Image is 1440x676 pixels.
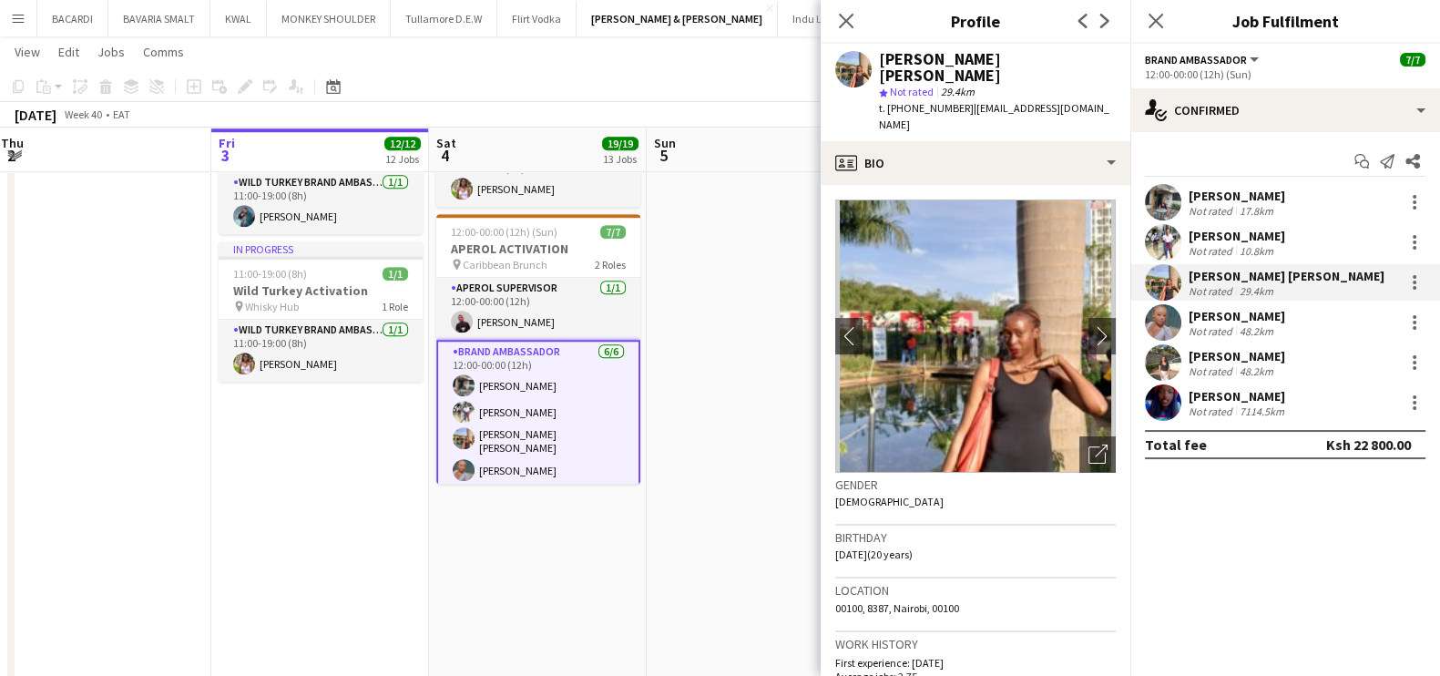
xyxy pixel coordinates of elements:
span: [DATE] (20 years) [835,548,913,561]
a: Edit [51,40,87,64]
span: [DEMOGRAPHIC_DATA] [835,495,944,508]
h3: Work history [835,636,1116,652]
h3: APEROL ACTIVATION [436,241,640,257]
span: 12/12 [384,137,421,150]
span: 19/19 [602,137,638,150]
span: View [15,44,40,60]
app-card-role: Wild Turkey Brand Ambassador1/111:00-19:00 (8h)[PERSON_NAME] [219,320,423,382]
div: EAT [113,108,130,121]
h3: Gender [835,476,1116,493]
app-job-card: 12:00-00:00 (12h) (Sun)7/7APEROL ACTIVATION Caribbean Brunch2 RolesAPEROL SUPERVISOR1/112:00-00:0... [436,214,640,484]
span: 1 Role [382,300,408,313]
span: 12:00-00:00 (12h) (Sun) [451,225,557,239]
div: 17.8km [1236,204,1277,218]
button: Brand Ambassador [1145,53,1261,67]
div: Total fee [1145,435,1207,454]
span: 11:00-19:00 (8h) [233,267,307,281]
div: Not rated [1189,364,1236,378]
button: Tullamore D.E.W [391,1,497,36]
span: Caribbean Brunch [463,258,547,271]
span: Sat [436,135,456,151]
span: Sun [654,135,676,151]
span: 29.4km [937,85,978,98]
button: Indu Logistics [778,1,872,36]
span: 00100, 8387, Nairobi, 00100 [835,601,959,615]
span: 4 [434,145,456,166]
div: Confirmed [1130,88,1440,132]
button: MONKEY SHOULDER [267,1,391,36]
div: 12 Jobs [385,152,420,166]
div: In progress [219,241,423,256]
div: Not rated [1189,405,1236,418]
app-card-role: Wild Turkey Brand Ambassador1/111:00-19:00 (8h)[PERSON_NAME] [219,172,423,234]
a: Comms [136,40,191,64]
button: BAVARIA SMALT [108,1,210,36]
span: Jobs [97,44,125,60]
div: 13 Jobs [603,152,638,166]
span: 2 Roles [595,258,626,271]
div: [PERSON_NAME] [1189,188,1285,204]
a: View [7,40,47,64]
span: Week 40 [60,108,106,121]
button: BACARDI [37,1,108,36]
div: 7114.5km [1236,405,1288,418]
span: Brand Ambassador [1145,53,1247,67]
div: [DATE] [15,106,56,124]
app-job-card: In progress11:00-19:00 (8h)1/1Wild Turkey Activation Whisky Hub1 RoleWild Turkey Brand Ambassador... [219,241,423,382]
a: Jobs [90,40,132,64]
span: Comms [143,44,184,60]
div: [PERSON_NAME] [1189,388,1288,405]
div: Not rated [1189,244,1236,258]
h3: Profile [821,9,1130,33]
button: KWAL [210,1,267,36]
app-card-role: APEROL SUPERVISOR1/112:00-00:00 (12h)[PERSON_NAME] [436,278,640,340]
div: [PERSON_NAME] [1189,348,1285,364]
div: 29.4km [1236,284,1277,298]
div: Not rated [1189,324,1236,338]
p: First experience: [DATE] [835,656,1116,670]
h3: Job Fulfilment [1130,9,1440,33]
div: [PERSON_NAME] [PERSON_NAME] [1189,268,1384,284]
span: Fri [219,135,235,151]
button: [PERSON_NAME] & [PERSON_NAME] [577,1,778,36]
span: 3 [216,145,235,166]
h3: Wild Turkey Activation [219,282,423,299]
div: [PERSON_NAME] [1189,308,1285,324]
span: Not rated [890,85,934,98]
div: Not rated [1189,204,1236,218]
div: Open photos pop-in [1079,436,1116,473]
span: Thu [1,135,24,151]
div: Ksh 22 800.00 [1326,435,1411,454]
h3: Birthday [835,529,1116,546]
span: 1/1 [383,267,408,281]
div: [PERSON_NAME] [1189,228,1285,244]
span: t. [PHONE_NUMBER] [879,101,974,115]
app-card-role: Wild Turkey Brand Ambassador1/111:00-19:00 (8h)[PERSON_NAME] [436,145,640,207]
img: Crew avatar or photo [835,200,1116,473]
span: 5 [651,145,676,166]
div: 48.2km [1236,324,1277,338]
span: 7/7 [1400,53,1425,67]
span: 7/7 [600,225,626,239]
h3: Location [835,582,1116,599]
span: Edit [58,44,79,60]
app-card-role: Brand Ambassador6/612:00-00:00 (12h)[PERSON_NAME][PERSON_NAME][PERSON_NAME] [PERSON_NAME][PERSON_... [436,340,640,543]
div: 10.8km [1236,244,1277,258]
span: Whisky Hub [245,300,299,313]
div: Bio [821,141,1130,185]
div: 12:00-00:00 (12h) (Sun) [1145,67,1425,81]
div: 48.2km [1236,364,1277,378]
span: | [EMAIL_ADDRESS][DOMAIN_NAME] [879,101,1109,131]
div: Not rated [1189,284,1236,298]
button: Flirt Vodka [497,1,577,36]
div: [PERSON_NAME] [PERSON_NAME] [879,51,1116,84]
